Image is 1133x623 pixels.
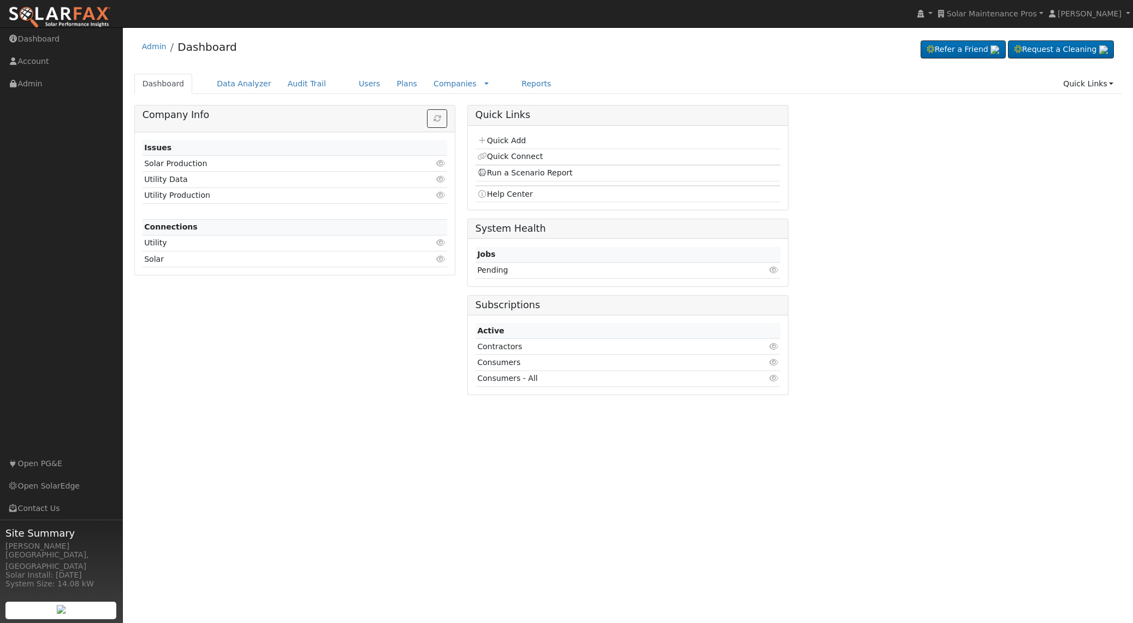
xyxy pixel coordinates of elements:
[144,222,198,231] strong: Connections
[389,74,425,94] a: Plans
[1008,40,1114,59] a: Request a Cleaning
[769,358,779,366] i: Click to view
[476,109,781,121] h5: Quick Links
[144,143,171,152] strong: Issues
[477,152,543,161] a: Quick Connect
[143,156,398,172] td: Solar Production
[57,605,66,614] img: retrieve
[513,74,559,94] a: Reports
[142,42,167,51] a: Admin
[351,74,389,94] a: Users
[5,578,117,590] div: System Size: 14.08 kW
[143,172,398,187] td: Utility Data
[477,326,505,335] strong: Active
[476,223,781,234] h5: System Health
[477,136,526,145] a: Quick Add
[1099,45,1108,54] img: retrieve
[5,549,117,572] div: [GEOGRAPHIC_DATA], [GEOGRAPHIC_DATA]
[769,266,779,274] i: Click to view
[436,255,446,263] i: Click to view
[436,239,446,246] i: Click to view
[476,339,728,355] td: Contractors
[477,250,495,258] strong: Jobs
[476,371,728,386] td: Consumers - All
[434,79,477,88] a: Companies
[143,235,398,251] td: Utility
[436,175,446,183] i: Click to view
[1058,9,1122,18] span: [PERSON_NAME]
[436,160,446,167] i: Click to view
[5,526,117,540] span: Site Summary
[134,74,193,94] a: Dashboard
[476,355,728,371] td: Consumers
[5,540,117,552] div: [PERSON_NAME]
[476,262,695,278] td: Pending
[1055,74,1122,94] a: Quick Links
[769,343,779,350] i: Click to view
[143,251,398,267] td: Solar
[209,74,280,94] a: Data Analyzer
[143,187,398,203] td: Utility Production
[477,168,573,177] a: Run a Scenario Report
[280,74,334,94] a: Audit Trail
[8,6,111,29] img: SolarFax
[947,9,1037,18] span: Solar Maintenance Pros
[143,109,448,121] h5: Company Info
[177,40,237,54] a: Dashboard
[477,190,533,198] a: Help Center
[5,569,117,581] div: Solar Install: [DATE]
[921,40,1006,59] a: Refer a Friend
[769,374,779,382] i: Click to view
[990,45,999,54] img: retrieve
[436,191,446,199] i: Click to view
[476,299,781,311] h5: Subscriptions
